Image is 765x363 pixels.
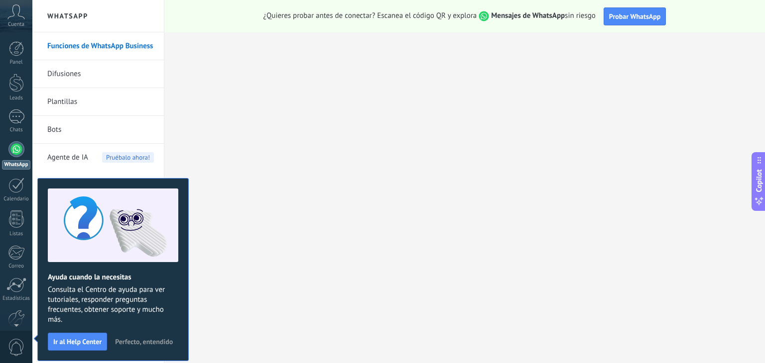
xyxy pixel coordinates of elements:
[491,11,565,20] strong: Mensajes de WhatsApp
[32,60,164,88] li: Difusiones
[754,170,764,192] span: Copilot
[47,32,154,60] a: Funciones de WhatsApp Business
[604,7,666,25] button: Probar WhatsApp
[48,333,107,351] button: Ir al Help Center
[2,295,31,302] div: Estadísticas
[111,334,177,349] button: Perfecto, entendido
[2,196,31,202] div: Calendario
[32,116,164,144] li: Bots
[32,144,164,171] li: Agente de IA
[48,285,178,325] span: Consulta el Centro de ayuda para ver tutoriales, responder preguntas frecuentes, obtener soporte ...
[48,272,178,282] h2: Ayuda cuando la necesitas
[32,88,164,116] li: Plantillas
[2,127,31,133] div: Chats
[115,338,173,345] span: Perfecto, entendido
[47,88,154,116] a: Plantillas
[47,60,154,88] a: Difusiones
[102,152,154,163] span: Pruébalo ahora!
[8,21,24,28] span: Cuenta
[2,263,31,270] div: Correo
[2,59,31,66] div: Panel
[47,116,154,144] a: Bots
[47,144,88,172] span: Agente de IA
[2,160,30,170] div: WhatsApp
[53,338,102,345] span: Ir al Help Center
[2,95,31,101] div: Leads
[609,12,661,21] span: Probar WhatsApp
[47,144,154,172] a: Agente de IAPruébalo ahora!
[32,32,164,60] li: Funciones de WhatsApp Business
[263,11,596,21] span: ¿Quieres probar antes de conectar? Escanea el código QR y explora sin riesgo
[2,231,31,237] div: Listas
